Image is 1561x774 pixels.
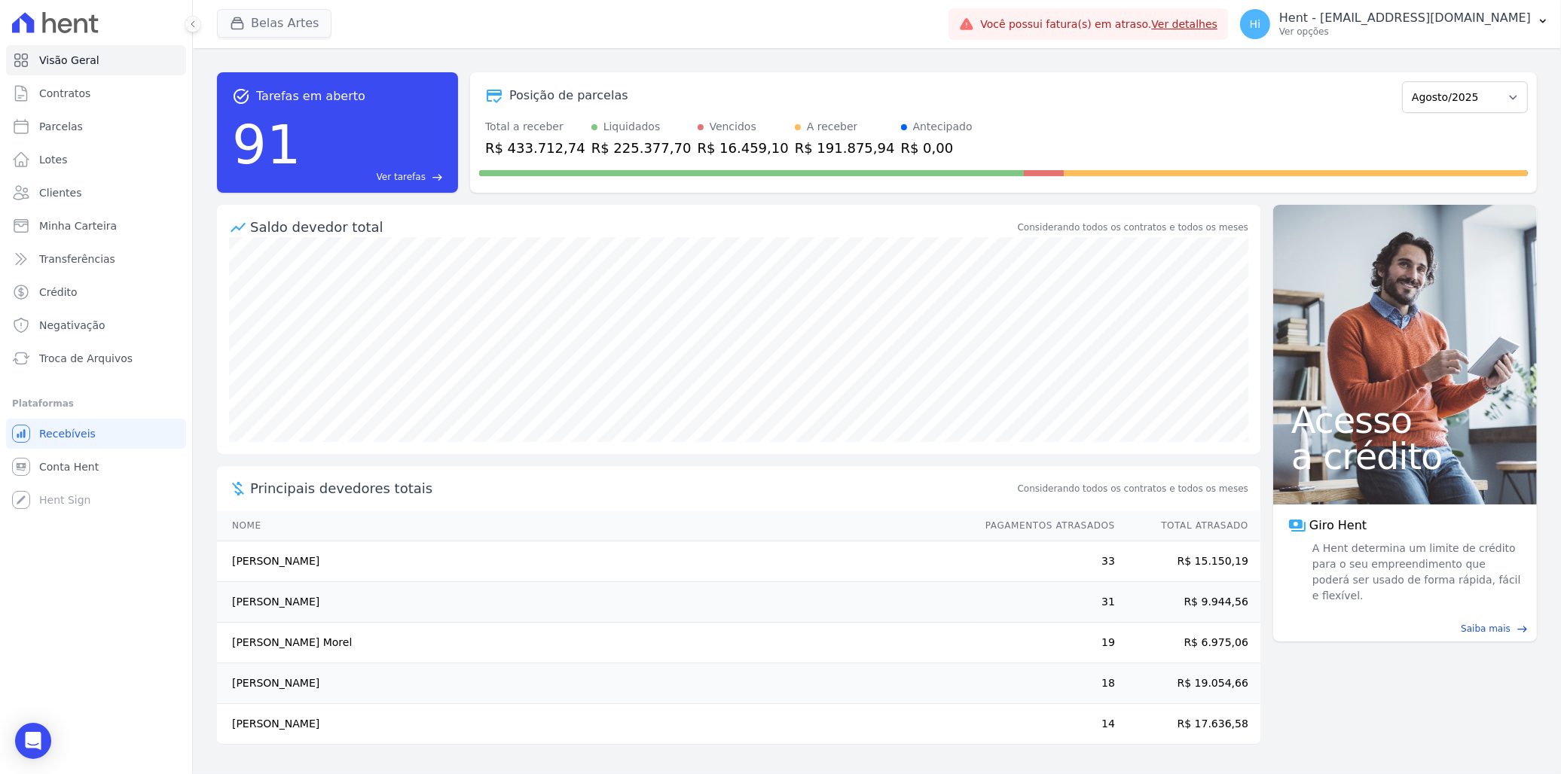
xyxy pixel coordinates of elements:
[1282,622,1528,635] a: Saiba mais east
[432,172,443,183] span: east
[710,119,756,135] div: Vencidos
[485,138,585,158] div: R$ 433.712,74
[1291,402,1519,438] span: Acesso
[1279,11,1531,26] p: Hent - [EMAIL_ADDRESS][DOMAIN_NAME]
[6,419,186,449] a: Recebíveis
[39,318,105,333] span: Negativação
[217,704,971,745] td: [PERSON_NAME]
[39,218,117,233] span: Minha Carteira
[698,138,789,158] div: R$ 16.459,10
[1291,438,1519,474] span: a crédito
[39,459,99,474] span: Conta Hent
[591,138,692,158] div: R$ 225.377,70
[485,119,585,135] div: Total a receber
[1116,704,1260,745] td: R$ 17.636,58
[6,78,186,108] a: Contratos
[217,623,971,663] td: [PERSON_NAME] Morel
[217,582,971,623] td: [PERSON_NAME]
[971,704,1116,745] td: 14
[1116,510,1260,541] th: Total Atrasado
[12,395,180,413] div: Plataformas
[901,138,973,158] div: R$ 0,00
[6,343,186,373] a: Troca de Arquivos
[1116,623,1260,663] td: R$ 6.975,06
[307,170,443,184] a: Ver tarefas east
[1309,517,1367,535] span: Giro Hent
[795,138,895,158] div: R$ 191.875,94
[1018,482,1248,495] span: Considerando todos os contratos e todos os meses
[1309,541,1522,604] span: A Hent determina um limite de crédito para o seu empreendimento que poderá ser usado de forma ráp...
[980,17,1217,32] span: Você possui fatura(s) em atraso.
[39,152,68,167] span: Lotes
[250,478,1015,498] span: Principais devedores totais
[1116,541,1260,582] td: R$ 15.150,19
[1018,221,1248,234] div: Considerando todos os contratos e todos os meses
[6,277,186,307] a: Crédito
[250,217,1015,237] div: Saldo devedor total
[971,541,1116,582] td: 33
[39,185,81,200] span: Clientes
[6,111,186,142] a: Parcelas
[1279,26,1531,38] p: Ver opções
[39,119,83,134] span: Parcelas
[971,582,1116,623] td: 31
[217,541,971,582] td: [PERSON_NAME]
[217,510,971,541] th: Nome
[232,105,301,184] div: 91
[6,310,186,340] a: Negativação
[1151,18,1217,30] a: Ver detalhes
[39,53,99,68] span: Visão Geral
[971,663,1116,704] td: 18
[217,9,331,38] button: Belas Artes
[217,663,971,704] td: [PERSON_NAME]
[39,86,90,101] span: Contratos
[1116,663,1260,704] td: R$ 19.054,66
[1228,3,1561,45] button: Hi Hent - [EMAIL_ADDRESS][DOMAIN_NAME] Ver opções
[232,87,250,105] span: task_alt
[39,426,96,441] span: Recebíveis
[377,170,426,184] span: Ver tarefas
[6,45,186,75] a: Visão Geral
[256,87,365,105] span: Tarefas em aberto
[1461,622,1511,635] span: Saiba mais
[39,351,133,366] span: Troca de Arquivos
[1250,19,1260,29] span: Hi
[807,119,858,135] div: A receber
[6,178,186,208] a: Clientes
[6,211,186,241] a: Minha Carteira
[39,251,115,267] span: Transferências
[971,510,1116,541] th: Pagamentos Atrasados
[603,119,661,135] div: Liquidados
[1517,623,1528,635] span: east
[15,723,51,759] div: Open Intercom Messenger
[1116,582,1260,623] td: R$ 9.944,56
[6,452,186,482] a: Conta Hent
[6,145,186,175] a: Lotes
[509,87,628,105] div: Posição de parcelas
[6,244,186,274] a: Transferências
[971,623,1116,663] td: 19
[39,285,78,300] span: Crédito
[913,119,973,135] div: Antecipado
